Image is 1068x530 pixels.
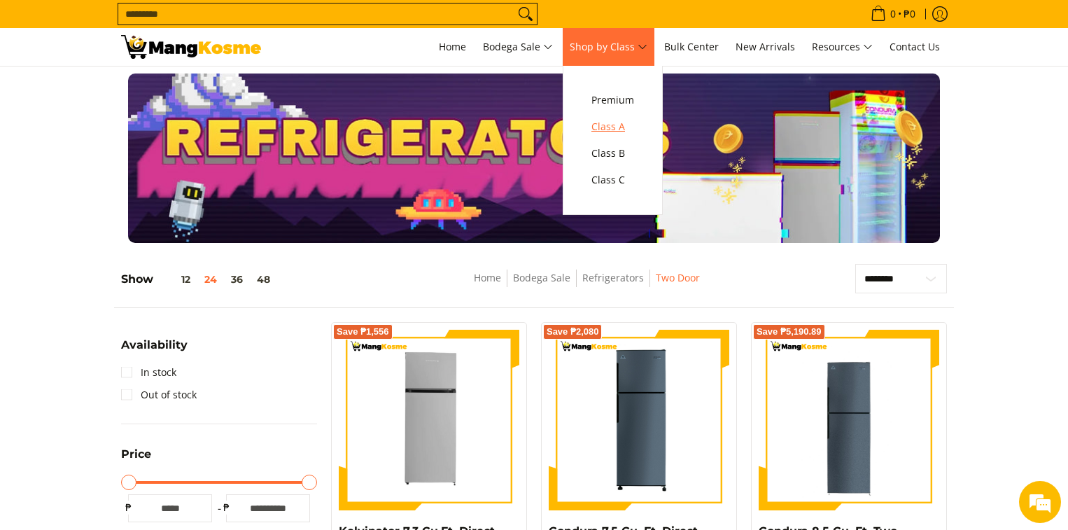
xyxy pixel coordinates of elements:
a: Bulk Center [657,28,726,66]
span: Save ₱5,190.89 [757,328,822,336]
div: Minimize live chat window [230,7,263,41]
a: Home [432,28,473,66]
a: Refrigerators [582,271,644,284]
a: Bodega Sale [476,28,560,66]
a: Premium [584,87,641,113]
a: Bodega Sale [513,271,570,284]
span: ₱0 [901,9,918,19]
a: Class A [584,113,641,140]
span: ₱ [219,501,233,515]
span: Class C [591,172,634,189]
span: 0 [888,9,898,19]
span: Premium [591,92,634,109]
span: We're online! [81,176,193,318]
nav: Main Menu [275,28,947,66]
img: Bodega Sale Refrigerator l Mang Kosme: Home Appliances Warehouse Sale Two Door [121,35,261,59]
span: Class A [591,118,634,136]
span: Two Door [656,270,700,287]
span: Save ₱2,080 [547,328,599,336]
button: 24 [197,274,224,285]
div: Chat with us now [73,78,235,97]
summary: Open [121,449,151,470]
a: Class B [584,140,641,167]
a: Out of stock [121,384,197,406]
img: condura-direct-cool-7.5-cubic-feet-2-door-manual-defrost-inverter-ref-iron-gray-full-view-mang-kosme [549,330,729,510]
span: Resources [812,39,873,56]
span: ₱ [121,501,135,515]
a: Class C [584,167,641,193]
span: Class B [591,145,634,162]
a: Contact Us [883,28,947,66]
summary: Open [121,340,188,361]
button: Search [514,4,537,25]
a: Shop by Class [563,28,654,66]
span: Home [439,40,466,53]
button: 12 [153,274,197,285]
img: Kelvinator 7.3 Cu.Ft. Direct Cool KLC Manual Defrost Standard Refrigerator (Silver) (Class A) [339,330,519,510]
span: Save ₱1,556 [337,328,389,336]
h5: Show [121,272,277,286]
span: • [866,6,920,22]
button: 36 [224,274,250,285]
span: New Arrivals [736,40,795,53]
span: Shop by Class [570,39,647,56]
span: Bulk Center [664,40,719,53]
span: Contact Us [890,40,940,53]
span: Bodega Sale [483,39,553,56]
a: New Arrivals [729,28,802,66]
textarea: Type your message and hit 'Enter' [7,382,267,431]
a: In stock [121,361,176,384]
span: Availability [121,340,188,351]
span: Price [121,449,151,460]
img: Condura 8.5 Cu. Ft. Two-Door Direct Cool Manual Defrost Inverter Refrigerator, CTD800MNI-A (Class A) [759,330,939,510]
nav: Breadcrumbs [378,270,796,301]
a: Resources [805,28,880,66]
button: 48 [250,274,277,285]
a: Home [474,271,501,284]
